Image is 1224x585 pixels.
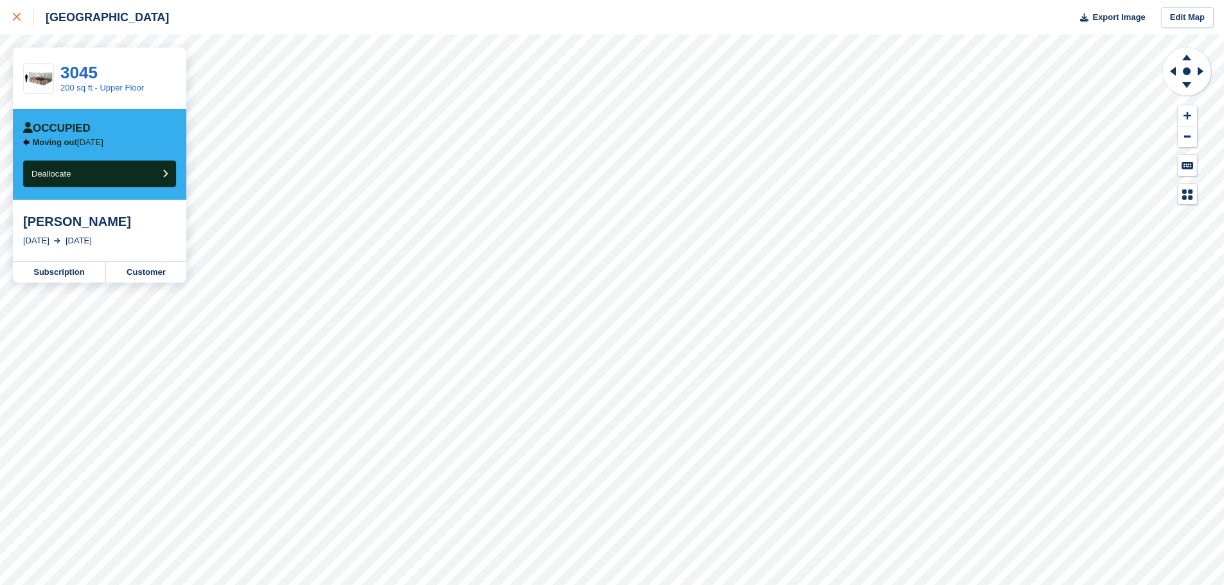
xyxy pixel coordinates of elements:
[66,234,92,247] div: [DATE]
[1178,184,1197,205] button: Map Legend
[1178,127,1197,148] button: Zoom Out
[1178,155,1197,176] button: Keyboard Shortcuts
[1092,11,1145,24] span: Export Image
[13,262,106,283] a: Subscription
[60,63,98,82] a: 3045
[23,161,176,187] button: Deallocate
[34,10,169,25] div: [GEOGRAPHIC_DATA]
[60,83,144,92] a: 200 sq ft - Upper Floor
[33,137,103,148] p: [DATE]
[23,214,176,229] div: [PERSON_NAME]
[1161,7,1214,28] a: Edit Map
[33,137,77,147] span: Moving out
[54,238,60,243] img: arrow-right-light-icn-cde0832a797a2874e46488d9cf13f60e5c3a73dbe684e267c42b8395dfbc2abf.svg
[1072,7,1146,28] button: Export Image
[23,122,91,135] div: Occupied
[1178,105,1197,127] button: Zoom In
[31,169,71,179] span: Deallocate
[23,234,49,247] div: [DATE]
[24,67,53,90] img: 200-sqft-unit%20(1).jpg
[106,262,186,283] a: Customer
[23,139,30,146] img: arrow-left-icn-90495f2de72eb5bd0bd1c3c35deca35cc13f817d75bef06ecd7c0b315636ce7e.svg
